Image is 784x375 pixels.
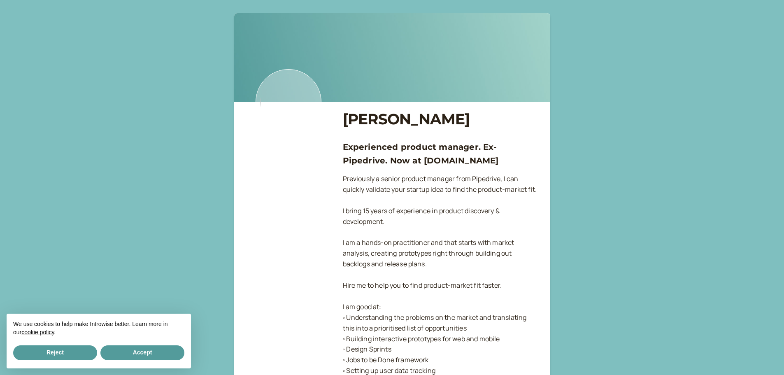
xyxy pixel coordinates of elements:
[7,314,191,344] div: We use cookies to help make Introwise better. Learn more in our .
[21,329,54,335] a: cookie policy
[343,140,537,167] h3: Experienced product manager. Ex-Pipedrive. Now at [DOMAIN_NAME]
[343,110,537,128] h1: [PERSON_NAME]
[100,345,184,360] button: Accept
[13,345,97,360] button: Reject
